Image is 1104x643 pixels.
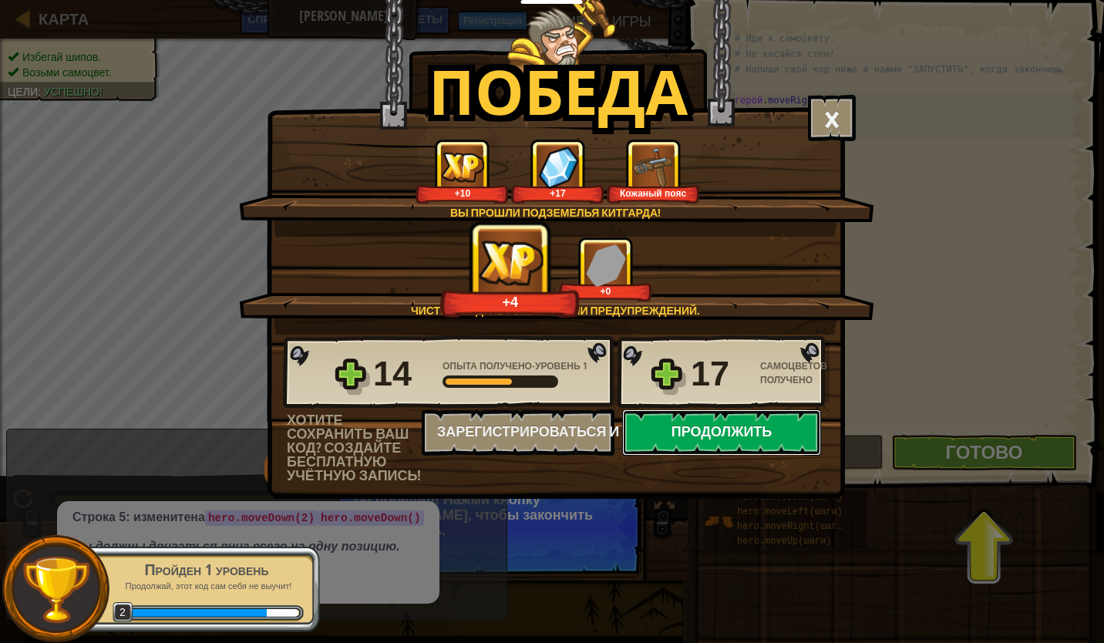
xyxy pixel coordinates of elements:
div: Пройден 1 уровень [109,559,304,581]
div: 30 XP заработано [130,609,268,617]
div: 17 [691,349,751,399]
span: Опыта получено-Уровень [443,359,583,372]
div: 14 [373,349,433,399]
img: Новый предмет [632,146,675,188]
button: × [808,95,856,141]
img: Самоцветов получено [586,244,626,286]
img: Самоцветов получено [538,146,578,188]
img: trophy.png [21,554,91,624]
span: 1 [583,359,587,372]
h1: Победа [429,57,688,125]
img: Опыта получено [441,152,484,182]
div: Самоцветов получено [760,359,830,387]
p: Продолжай, этот код сам себя не выучит! [109,581,304,592]
div: Вы прошли Подземелья Китгарда! [312,205,799,221]
div: +17 [514,187,601,199]
img: Опыта получено [479,240,544,285]
span: 2 [113,602,133,623]
div: +10 [419,187,506,199]
button: Зарегистрироваться и сохранить [422,409,614,456]
div: Чистый код: нет ошибок или предупреждений. [312,303,799,318]
div: +0 [562,285,649,297]
div: 5 XP до уровня 3 [267,609,298,617]
button: Продолжить [622,409,821,456]
div: +4 [445,293,576,311]
div: Хотите сохранить ваш код? Создайте бесплатную учётную запись! [287,413,422,483]
div: Кожаный пояс [610,187,697,199]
